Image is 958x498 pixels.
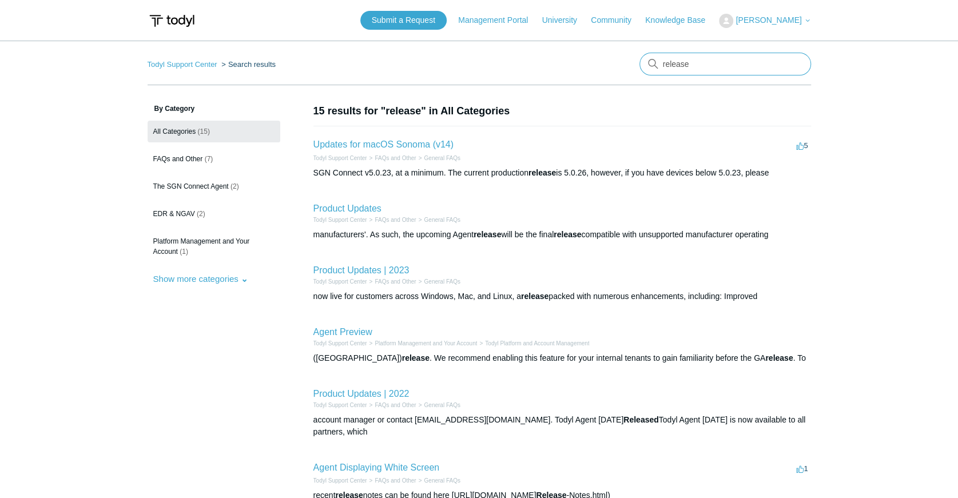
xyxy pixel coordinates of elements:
span: [PERSON_NAME] [736,15,801,25]
li: Platform Management and Your Account [367,339,477,348]
a: General FAQs [424,155,460,161]
div: now live for customers across Windows, Mac, and Linux, a packed with numerous enhancements, inclu... [313,290,811,302]
a: EDR & NGAV (2) [148,203,280,225]
li: General FAQs [416,476,460,485]
span: The SGN Connect Agent [153,182,229,190]
img: Todyl Support Center Help Center home page [148,10,196,31]
a: Platform Management and Your Account [375,340,477,346]
em: release [402,353,430,362]
span: (7) [205,155,213,163]
a: Todyl Support Center [313,340,367,346]
span: (15) [198,128,210,136]
li: FAQs and Other [367,476,416,485]
a: FAQs and Other [375,477,416,484]
li: Todyl Support Center [313,216,367,224]
a: Product Updates | 2022 [313,389,410,399]
div: manufacturers'. As such, the upcoming Agent will be the final compatible with unsupported manufac... [313,229,811,241]
li: General FAQs [416,277,460,286]
a: General FAQs [424,477,460,484]
li: FAQs and Other [367,401,416,409]
a: Todyl Support Center [148,60,217,69]
h1: 15 results for "release" in All Categories [313,103,811,119]
li: FAQs and Other [367,277,416,286]
span: (1) [180,248,188,256]
em: release [474,230,501,239]
a: Community [591,14,643,26]
em: release [528,168,556,177]
button: Show more categories [148,268,254,289]
div: account manager or contact [EMAIL_ADDRESS][DOMAIN_NAME]. Todyl Agent [DATE] Todyl Agent [DATE] is... [313,414,811,438]
a: Todyl Support Center [313,477,367,484]
a: Knowledge Base [645,14,717,26]
li: General FAQs [416,401,460,409]
a: General FAQs [424,217,460,223]
li: General FAQs [416,154,460,162]
a: Product Updates | 2023 [313,265,410,275]
li: Todyl Support Center [148,60,220,69]
span: 5 [796,141,808,150]
li: Todyl Support Center [313,476,367,485]
a: FAQs and Other [375,217,416,223]
a: Todyl Support Center [313,155,367,161]
span: (2) [230,182,239,190]
a: Todyl Support Center [313,278,367,285]
em: release [765,353,793,362]
li: Todyl Support Center [313,401,367,409]
a: Todyl Support Center [313,402,367,408]
a: General FAQs [424,402,460,408]
span: (2) [197,210,205,218]
em: release [554,230,581,239]
li: Todyl Support Center [313,339,367,348]
a: All Categories (15) [148,121,280,142]
em: release [521,292,548,301]
li: Todyl Support Center [313,154,367,162]
li: FAQs and Other [367,154,416,162]
div: ([GEOGRAPHIC_DATA]) . We recommend enabling this feature for your internal tenants to gain famili... [313,352,811,364]
a: Product Updates [313,204,381,213]
h3: By Category [148,103,280,114]
a: Management Portal [458,14,539,26]
input: Search [639,53,811,75]
li: General FAQs [416,216,460,224]
a: Platform Management and Your Account (1) [148,230,280,262]
a: Agent Preview [313,327,372,337]
li: Todyl Platform and Account Management [477,339,589,348]
a: FAQs and Other [375,155,416,161]
a: FAQs and Other [375,402,416,408]
span: EDR & NGAV [153,210,195,218]
li: Todyl Support Center [313,277,367,286]
a: Todyl Platform and Account Management [485,340,589,346]
span: All Categories [153,128,196,136]
a: Agent Displaying White Screen [313,463,440,472]
em: Released [623,415,658,424]
a: FAQs and Other [375,278,416,285]
li: FAQs and Other [367,216,416,224]
button: [PERSON_NAME] [719,14,810,28]
span: Platform Management and Your Account [153,237,250,256]
a: FAQs and Other (7) [148,148,280,170]
a: The SGN Connect Agent (2) [148,176,280,197]
a: Updates for macOS Sonoma (v14) [313,140,454,149]
a: General FAQs [424,278,460,285]
li: Search results [219,60,276,69]
a: University [542,14,588,26]
span: 1 [796,464,808,473]
span: FAQs and Other [153,155,203,163]
div: SGN Connect v5.0.23, at a minimum. The current production is 5.0.26, however, if you have devices... [313,167,811,179]
a: Submit a Request [360,11,447,30]
a: Todyl Support Center [313,217,367,223]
